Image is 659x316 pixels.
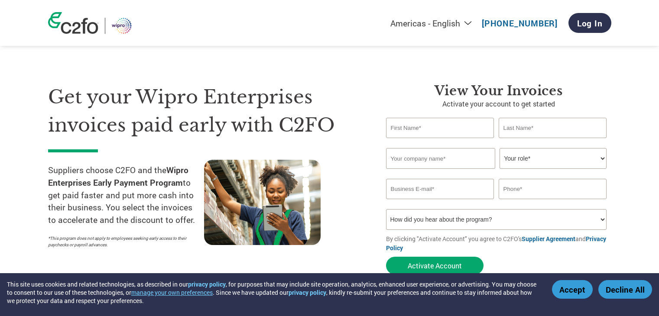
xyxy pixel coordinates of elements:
[386,200,494,206] div: Inavlid Email Address
[482,18,558,29] a: [PHONE_NUMBER]
[188,280,226,288] a: privacy policy
[7,280,539,305] div: This site uses cookies and related technologies, as described in our , for purposes that may incl...
[386,139,494,145] div: Invalid first name or first name is too long
[386,99,611,109] p: Activate your account to get started
[568,13,611,33] a: Log In
[112,18,132,34] img: Wipro Enterprises
[499,179,607,199] input: Phone*
[386,179,494,199] input: Invalid Email format
[386,83,611,99] h3: View Your Invoices
[386,148,495,169] input: Your company name*
[48,12,98,34] img: c2fo logo
[522,235,575,243] a: Supplier Agreement
[204,160,321,245] img: supply chain worker
[499,118,607,138] input: Last Name*
[131,288,213,297] button: manage your own preferences
[48,164,188,188] strong: Wipro Enterprises Early Payment Program
[499,139,607,145] div: Invalid last name or last name is too long
[48,235,195,248] p: *This program does not apply to employees seeking early access to their paychecks or payroll adva...
[386,170,607,175] div: Invalid company name or company name is too long
[386,118,494,138] input: First Name*
[386,235,606,252] a: Privacy Policy
[598,280,652,299] button: Decline All
[48,83,360,139] h1: Get your Wipro Enterprises invoices paid early with C2FO
[499,200,607,206] div: Inavlid Phone Number
[552,280,593,299] button: Accept
[386,234,611,252] p: By clicking "Activate Account" you agree to C2FO's and
[48,164,204,226] p: Suppliers choose C2FO and the to get paid faster and put more cash into their business. You selec...
[289,288,326,297] a: privacy policy
[386,257,484,274] button: Activate Account
[500,148,607,169] select: Title/Role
